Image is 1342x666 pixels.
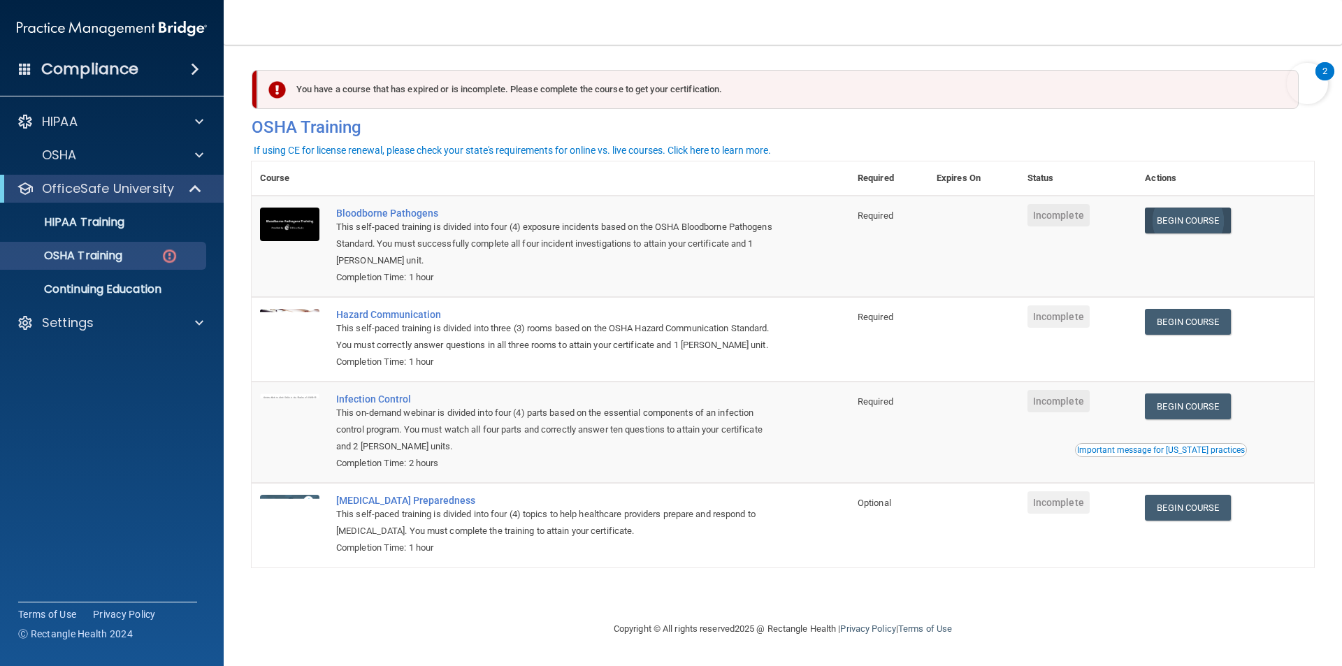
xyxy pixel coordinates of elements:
img: danger-circle.6113f641.png [161,247,178,265]
a: Begin Course [1145,393,1230,419]
th: Course [252,161,328,196]
a: Settings [17,314,203,331]
a: Privacy Policy [93,607,156,621]
div: Copyright © All rights reserved 2025 @ Rectangle Health | | [528,607,1038,651]
a: Begin Course [1145,495,1230,521]
a: OfficeSafe University [17,180,203,197]
a: OSHA [17,147,203,164]
span: Incomplete [1027,390,1090,412]
div: Completion Time: 1 hour [336,540,779,556]
span: Incomplete [1027,491,1090,514]
th: Status [1019,161,1137,196]
a: [MEDICAL_DATA] Preparedness [336,495,779,506]
a: Begin Course [1145,309,1230,335]
button: Open Resource Center, 2 new notifications [1287,63,1328,104]
th: Required [849,161,928,196]
div: Completion Time: 2 hours [336,455,779,472]
div: This on-demand webinar is divided into four (4) parts based on the essential components of an inf... [336,405,779,455]
button: Read this if you are a dental practitioner in the state of CA [1075,443,1247,457]
a: HIPAA [17,113,203,130]
th: Actions [1137,161,1314,196]
span: Ⓒ Rectangle Health 2024 [18,627,133,641]
span: Required [858,312,893,322]
p: OSHA [42,147,77,164]
div: You have a course that has expired or is incomplete. Please complete the course to get your certi... [257,70,1299,109]
p: OfficeSafe University [42,180,174,197]
div: Completion Time: 1 hour [336,354,779,370]
a: Privacy Policy [840,623,895,634]
a: Terms of Use [18,607,76,621]
p: Continuing Education [9,282,200,296]
div: Important message for [US_STATE] practices [1077,446,1245,454]
div: This self-paced training is divided into three (3) rooms based on the OSHA Hazard Communication S... [336,320,779,354]
p: OSHA Training [9,249,122,263]
a: Hazard Communication [336,309,779,320]
div: If using CE for license renewal, please check your state's requirements for online vs. live cours... [254,145,771,155]
span: Required [858,210,893,221]
a: Begin Course [1145,208,1230,233]
img: PMB logo [17,15,207,43]
p: HIPAA [42,113,78,130]
div: Completion Time: 1 hour [336,269,779,286]
th: Expires On [928,161,1019,196]
h4: Compliance [41,59,138,79]
div: 2 [1322,71,1327,89]
button: If using CE for license renewal, please check your state's requirements for online vs. live cours... [252,143,773,157]
span: Required [858,396,893,407]
div: This self-paced training is divided into four (4) topics to help healthcare providers prepare and... [336,506,779,540]
p: HIPAA Training [9,215,124,229]
h4: OSHA Training [252,117,1314,137]
p: Settings [42,314,94,331]
a: Terms of Use [898,623,952,634]
iframe: Drift Widget Chat Controller [1100,567,1325,623]
div: This self-paced training is divided into four (4) exposure incidents based on the OSHA Bloodborne... [336,219,779,269]
img: exclamation-circle-solid-danger.72ef9ffc.png [268,81,286,99]
span: Incomplete [1027,204,1090,226]
a: Bloodborne Pathogens [336,208,779,219]
span: Incomplete [1027,305,1090,328]
span: Optional [858,498,891,508]
a: Infection Control [336,393,779,405]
